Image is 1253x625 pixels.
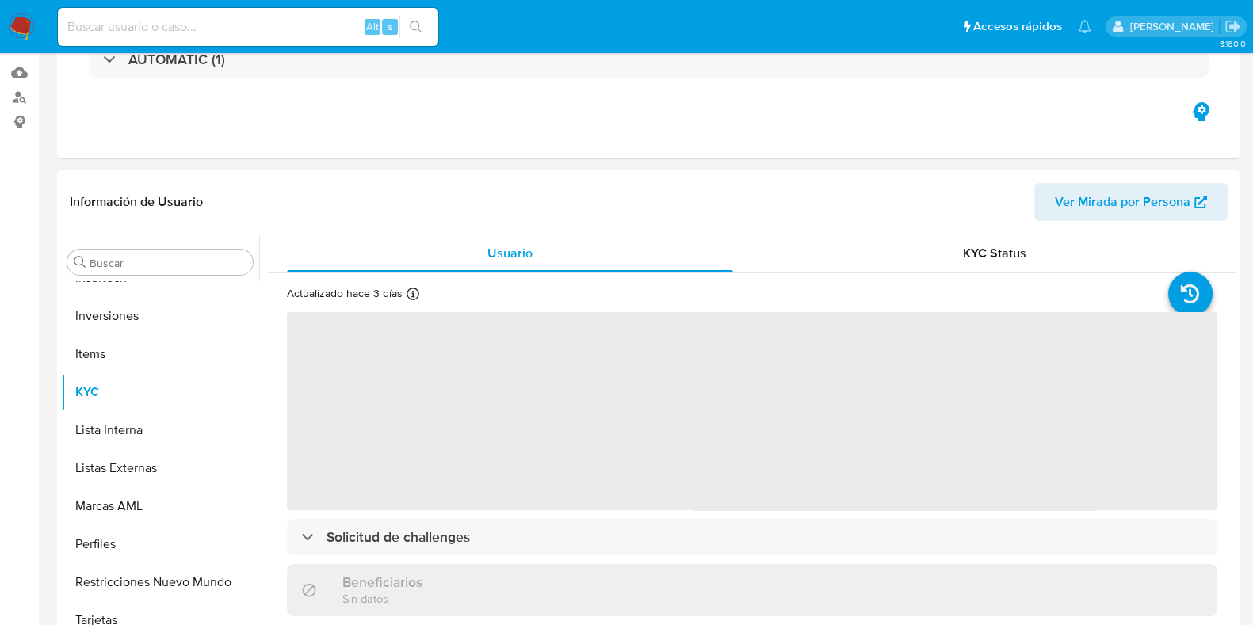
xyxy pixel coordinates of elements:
button: Perfiles [61,525,259,563]
span: 3.160.0 [1219,37,1245,50]
span: Usuario [487,244,533,262]
p: Sin datos [342,591,422,606]
div: BeneficiariosSin datos [287,564,1217,615]
p: julian.lasala@mercadolibre.com [1129,19,1219,34]
span: s [388,19,392,34]
a: Notificaciones [1078,20,1091,33]
button: Inversiones [61,297,259,335]
button: Restricciones Nuevo Mundo [61,563,259,601]
h3: Beneficiarios [342,574,422,591]
button: Ver Mirada por Persona [1034,183,1228,221]
button: search-icon [399,16,432,38]
input: Buscar usuario o caso... [58,17,438,37]
input: Buscar [90,256,246,270]
span: ‌ [287,312,1217,510]
span: Alt [366,19,379,34]
button: KYC [61,373,259,411]
h1: Información de Usuario [70,194,203,210]
span: KYC Status [963,244,1026,262]
button: Buscar [74,256,86,269]
button: Items [61,335,259,373]
span: Ver Mirada por Persona [1055,183,1190,221]
h3: Solicitud de challenges [327,528,470,546]
div: Solicitud de challenges [287,519,1217,555]
span: Accesos rápidos [973,18,1062,35]
div: AUTOMATIC (1) [89,41,1209,78]
a: Salir [1224,18,1241,35]
button: Listas Externas [61,449,259,487]
h3: AUTOMATIC (1) [128,51,225,68]
button: Marcas AML [61,487,259,525]
p: Actualizado hace 3 días [287,286,403,301]
button: Lista Interna [61,411,259,449]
